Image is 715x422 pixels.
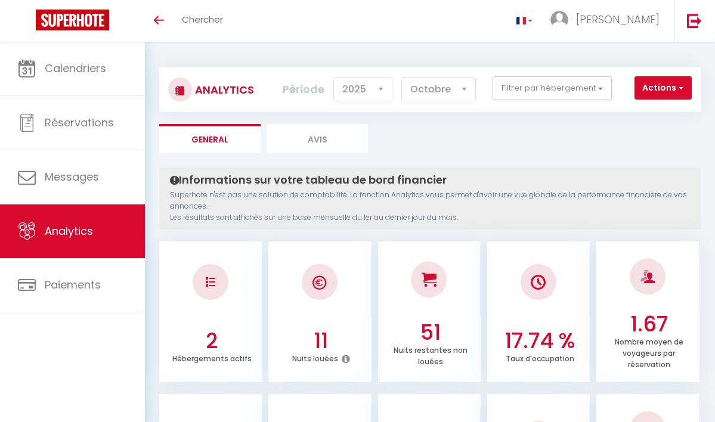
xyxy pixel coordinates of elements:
button: Filtrer par hébergement [493,76,612,100]
h3: 1.67 [602,312,697,337]
button: Actions [634,76,692,100]
h3: 2 [165,328,259,353]
span: Chercher [182,13,223,26]
p: Nuits restantes non louées [394,343,468,367]
h3: 17.74 % [493,328,587,353]
p: Superhote n'est pas une solution de comptabilité. La fonction Analytics vous permet d'avoir une v... [170,190,690,224]
span: Analytics [45,224,93,238]
h3: 11 [274,328,369,353]
span: [PERSON_NAME] [576,12,660,27]
img: Super Booking [36,10,109,30]
p: Hébergements actifs [172,351,252,364]
img: NO IMAGE [206,277,215,287]
h4: Informations sur votre tableau de bord financier [170,173,690,187]
span: Calendriers [45,61,106,76]
h3: 51 [383,320,478,345]
img: logout [687,13,702,28]
p: Nuits louées [292,351,338,364]
p: Nombre moyen de voyageurs par réservation [615,334,683,370]
span: Messages [45,169,99,184]
h3: Analytics [192,76,254,103]
span: Réservations [45,115,114,130]
span: Paiements [45,277,101,292]
li: General [159,124,261,153]
label: Période [283,76,324,103]
li: Avis [267,124,368,153]
p: Taux d'occupation [506,351,574,364]
img: ... [550,11,568,29]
